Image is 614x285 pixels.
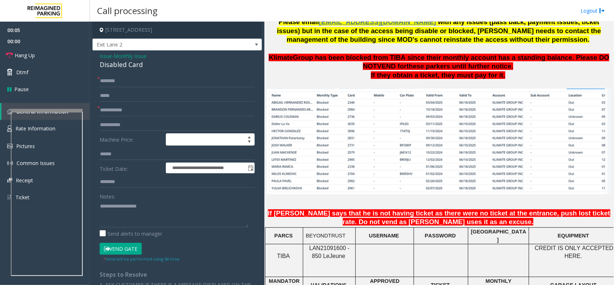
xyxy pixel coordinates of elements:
[100,52,112,60] span: Issue
[293,54,609,70] span: Group has been blocked from TIBA since their monthly account has a standing balance. Please DO NOT
[100,271,255,278] h4: Steps to Resolve
[377,62,407,70] span: VEND for
[471,229,526,242] span: [GEOGRAPHIC_DATA]
[371,71,505,79] span: If they obtain a ticket, they must pay for it.
[100,60,255,70] div: Disabled Card
[100,190,115,200] label: Notes:
[267,89,611,194] img: c2ca93138f6b484f8c859405df5a3603.jpg
[425,233,456,239] span: PASSWORD
[100,243,142,255] button: Vend Gate
[277,18,601,44] span: with any issues (pass back, payment issues, ticket issues) but in the case of the access being di...
[98,133,164,146] label: Machine Price:
[100,230,162,237] label: Send alerts to manager
[7,125,12,132] img: 'icon'
[92,22,262,39] h4: [STREET_ADDRESS]
[94,2,161,19] h3: Call processing
[7,160,13,166] img: 'icon'
[15,52,35,59] span: Hang Up
[306,233,346,239] span: BEYONDTRUST
[279,18,319,26] span: Please email
[581,7,605,14] a: Logout
[244,134,254,139] span: Increase value
[103,256,179,262] small: Vend will be performed using 9# tone
[535,245,614,259] span: CREDIT IS ONLY ACCEPTED HERE.
[7,178,12,183] img: 'icon'
[114,52,146,60] span: Monthly Issue
[369,233,399,239] span: USERNAME
[246,163,254,173] span: Toggle popup
[277,253,290,259] span: TIBA
[599,7,605,14] img: logout
[7,144,13,148] img: 'icon'
[7,109,13,114] img: 'icon'
[16,108,68,115] span: General Information
[558,233,589,239] span: EQUIPMENT
[93,39,228,50] span: Exit Lane 2
[7,194,12,201] img: 'icon'
[406,62,513,70] span: these parkers until further notice.
[112,53,146,59] span: -
[268,209,610,226] span: If [PERSON_NAME] says that he is not having ticket as there were no ticket at the entrance, push ...
[329,253,345,259] span: Jeune
[269,54,293,61] span: Klimate
[98,162,164,173] label: Ticket Date:
[16,68,28,76] span: Dtmf
[14,85,29,93] span: Pause
[309,245,350,259] span: LAN21091600 - 850 Le
[1,103,90,120] a: General Information
[319,18,436,26] span: [EMAIL_ADDRESS][DOMAIN_NAME]
[274,233,293,239] span: PARCS
[244,139,254,145] span: Decrease value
